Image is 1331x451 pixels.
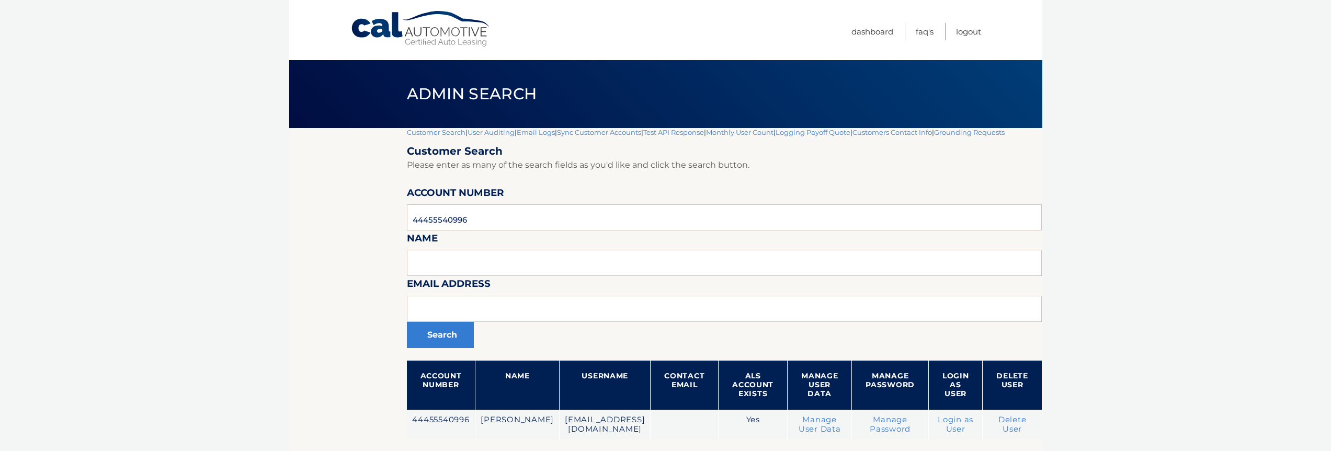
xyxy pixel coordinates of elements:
a: Monthly User Count [706,128,773,136]
a: Cal Automotive [350,10,492,48]
th: Username [560,361,651,410]
th: ALS Account Exists [719,361,788,410]
th: Contact Email [651,361,719,410]
a: Logging Payoff Quote [776,128,850,136]
a: Grounding Requests [934,128,1005,136]
a: Delete User [998,415,1027,434]
a: Customer Search [407,128,465,136]
a: FAQ's [916,23,934,40]
th: Delete User [983,361,1042,410]
th: Account Number [407,361,475,410]
th: Manage User Data [788,361,852,410]
a: Login as User [938,415,973,434]
a: Logout [956,23,981,40]
td: 44455540996 [407,410,475,440]
th: Manage Password [852,361,929,410]
a: User Auditing [468,128,515,136]
label: Account Number [407,185,504,204]
a: Email Logs [517,128,555,136]
p: Please enter as many of the search fields as you'd like and click the search button. [407,158,1042,172]
a: Customers Contact Info [852,128,932,136]
button: Search [407,322,474,348]
span: Admin Search [407,84,537,103]
label: Email Address [407,276,491,295]
th: Login as User [928,361,983,410]
a: Manage User Data [799,415,841,434]
a: Dashboard [851,23,893,40]
h2: Customer Search [407,145,1042,158]
a: Sync Customer Accounts [557,128,641,136]
td: [EMAIL_ADDRESS][DOMAIN_NAME] [560,410,651,440]
td: [PERSON_NAME] [475,410,560,440]
a: Test API Response [643,128,704,136]
a: Manage Password [870,415,911,434]
label: Name [407,230,438,250]
th: Name [475,361,560,410]
td: Yes [719,410,788,440]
